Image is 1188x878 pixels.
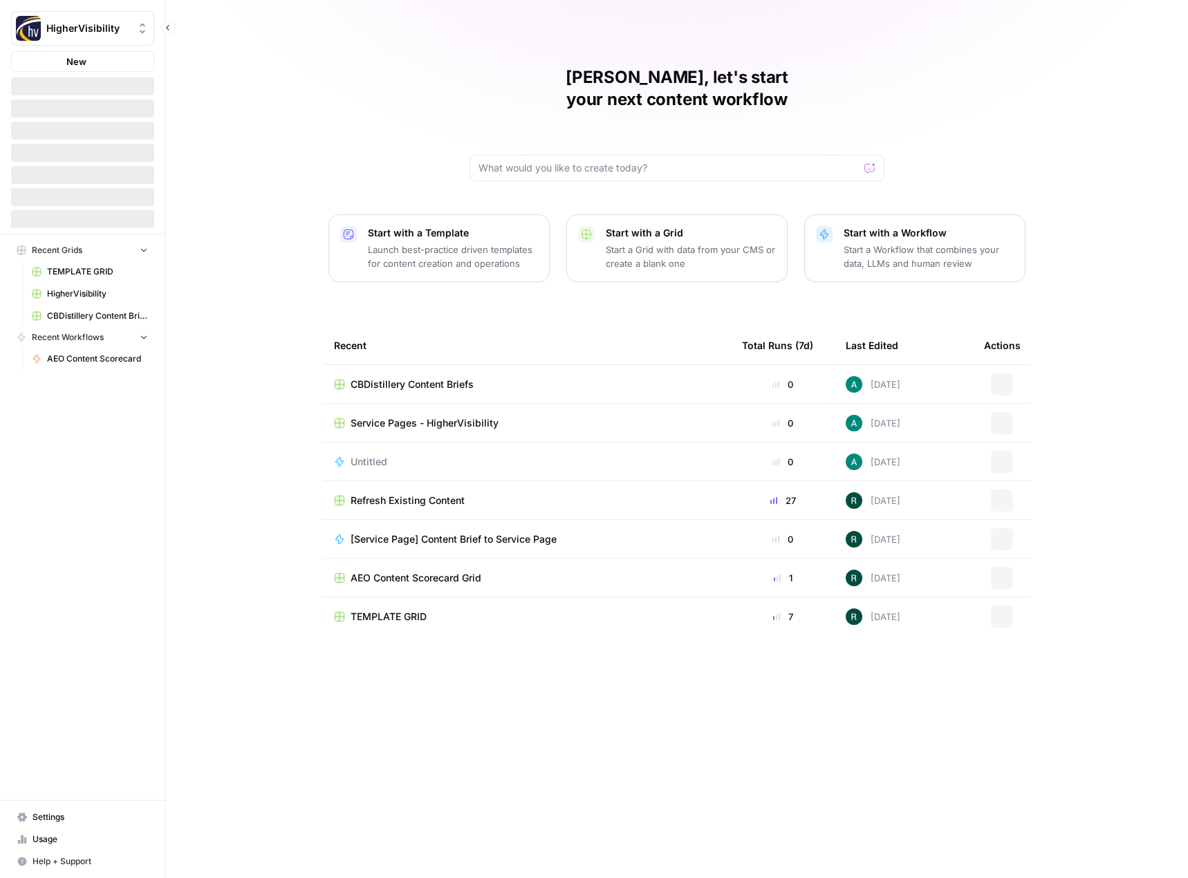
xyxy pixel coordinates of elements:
[742,326,813,364] div: Total Runs (7d)
[351,610,427,624] span: TEMPLATE GRID
[11,327,154,348] button: Recent Workflows
[846,376,900,393] div: [DATE]
[804,214,1025,282] button: Start with a WorkflowStart a Workflow that combines your data, LLMs and human review
[351,416,499,430] span: Service Pages - HigherVisibility
[742,494,824,507] div: 27
[26,305,154,327] a: CBDistillery Content Briefs
[742,416,824,430] div: 0
[334,326,720,364] div: Recent
[47,265,148,278] span: TEMPLATE GRID
[33,855,148,868] span: Help + Support
[334,455,720,469] a: Untitled
[742,532,824,546] div: 0
[328,214,550,282] button: Start with a TemplateLaunch best-practice driven templates for content creation and operations
[846,570,900,586] div: [DATE]
[11,850,154,872] button: Help + Support
[66,55,86,68] span: New
[606,243,776,270] p: Start a Grid with data from your CMS or create a blank one
[846,570,862,586] img: wzqv5aa18vwnn3kdzjmhxjainaca
[47,353,148,365] span: AEO Content Scorecard
[33,811,148,823] span: Settings
[846,531,862,548] img: wzqv5aa18vwnn3kdzjmhxjainaca
[334,532,720,546] a: [Service Page] Content Brief to Service Page
[334,571,720,585] a: AEO Content Scorecard Grid
[742,455,824,469] div: 0
[368,226,538,240] p: Start with a Template
[742,377,824,391] div: 0
[368,243,538,270] p: Launch best-practice driven templates for content creation and operations
[846,415,900,431] div: [DATE]
[32,244,82,256] span: Recent Grids
[334,416,720,430] a: Service Pages - HigherVisibility
[33,833,148,846] span: Usage
[846,492,900,509] div: [DATE]
[26,261,154,283] a: TEMPLATE GRID
[11,51,154,72] button: New
[47,310,148,322] span: CBDistillery Content Briefs
[846,376,862,393] img: 62jjqr7awqq1wg0kgnt25cb53p6h
[846,415,862,431] img: 62jjqr7awqq1wg0kgnt25cb53p6h
[351,571,481,585] span: AEO Content Scorecard Grid
[334,610,720,624] a: TEMPLATE GRID
[742,571,824,585] div: 1
[984,326,1021,364] div: Actions
[846,454,900,470] div: [DATE]
[351,377,474,391] span: CBDistillery Content Briefs
[26,283,154,305] a: HigherVisibility
[16,16,41,41] img: HigherVisibility Logo
[846,608,862,625] img: wzqv5aa18vwnn3kdzjmhxjainaca
[11,828,154,850] a: Usage
[742,610,824,624] div: 7
[334,494,720,507] a: Refresh Existing Content
[846,326,898,364] div: Last Edited
[46,21,130,35] span: HigherVisibility
[11,806,154,828] a: Settings
[26,348,154,370] a: AEO Content Scorecard
[470,66,884,111] h1: [PERSON_NAME], let's start your next content workflow
[351,494,465,507] span: Refresh Existing Content
[844,226,1014,240] p: Start with a Workflow
[844,243,1014,270] p: Start a Workflow that combines your data, LLMs and human review
[11,240,154,261] button: Recent Grids
[846,454,862,470] img: 62jjqr7awqq1wg0kgnt25cb53p6h
[11,11,154,46] button: Workspace: HigherVisibility
[846,608,900,625] div: [DATE]
[32,331,104,344] span: Recent Workflows
[846,492,862,509] img: wzqv5aa18vwnn3kdzjmhxjainaca
[846,531,900,548] div: [DATE]
[351,455,387,469] span: Untitled
[47,288,148,300] span: HigherVisibility
[566,214,788,282] button: Start with a GridStart a Grid with data from your CMS or create a blank one
[334,377,720,391] a: CBDistillery Content Briefs
[351,532,557,546] span: [Service Page] Content Brief to Service Page
[479,161,859,175] input: What would you like to create today?
[606,226,776,240] p: Start with a Grid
